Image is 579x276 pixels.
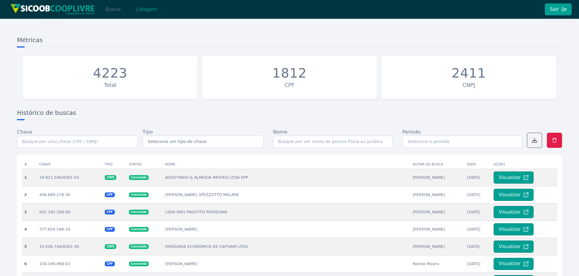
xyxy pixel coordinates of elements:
button: Visualizar [494,171,534,184]
th: 2 [22,186,37,203]
button: Visualizar [494,223,534,235]
td: [DATE] [465,186,491,203]
h3: Histórico de buscas [17,108,562,120]
div: 1812 [272,65,307,81]
h3: Métricas [17,36,562,47]
div: 2411 [452,65,486,81]
td: 002.192.208-08 [37,203,102,221]
td: 158.189.968-83 [37,255,102,272]
div: Total [26,81,194,89]
th: Tipo [102,160,127,169]
td: [PERSON_NAME] [410,169,465,186]
th: 5 [22,238,37,255]
td: [PERSON_NAME] [163,221,410,238]
td: [PERSON_NAME] [410,186,465,203]
button: Sair [545,3,572,15]
div: CPF [205,81,374,89]
td: [DATE] [465,203,491,221]
label: Tipo [143,128,153,136]
th: Ações [491,160,557,169]
td: 10.506.744/0001-36 [37,238,102,255]
span: Concluido [129,244,149,249]
button: Visualizar [494,189,534,201]
td: DROGARIA ECONOMICA DE CAPIVARI LTDA [163,238,410,255]
span: CNPJ [105,175,116,180]
button: Visualizar [494,258,534,270]
td: AGOSTINHO & ALMEIDA IMOVEIS LTDA EPP [163,169,410,186]
td: [PERSON_NAME] [410,238,465,255]
span: CPF [105,210,115,214]
span: CPF [105,227,115,232]
div: CNPJ [385,81,553,89]
td: [PERSON_NAME] [163,255,410,272]
td: [DATE] [465,255,491,272]
span: Concluido [129,210,149,214]
button: Listagem [131,3,162,15]
button: Visualizar [494,241,534,253]
span: Concluido [129,175,149,180]
th: Autor da busca [410,160,465,169]
td: LIDIA INES PAGOTTO PIOVESANI [163,203,410,221]
input: Busque por uma chave (CPF / CNPJ) [17,136,138,148]
span: Concluido [129,227,149,232]
input: Selecione o período [402,136,522,148]
td: [PERSON_NAME] [410,203,465,221]
th: 3 [22,203,37,221]
span: CNPJ [105,244,116,249]
th: # [22,160,37,169]
th: 1 [22,169,37,186]
button: Visualizar [494,206,534,218]
td: 456.889.278-36 [37,186,102,203]
th: Chave [37,160,102,169]
input: Busque por um nome de pessoa física ou jurídica [273,136,393,148]
th: Data [465,160,491,169]
label: Chave [17,128,32,136]
td: [DATE] [465,221,491,238]
span: CPF [105,261,115,266]
span: Concluido [129,192,149,197]
th: 4 [22,221,37,238]
div: 4223 [93,65,127,81]
td: Renise Moura [410,255,465,272]
td: [DATE] [465,169,491,186]
label: Período [402,128,421,136]
td: [PERSON_NAME] [410,221,465,238]
span: Concluido [129,261,149,266]
button: Buscar [100,3,126,15]
label: Nome [273,128,287,136]
th: Nome [163,160,410,169]
th: Status [127,160,163,169]
img: img/sicoob_cooplivre.png [10,4,95,15]
td: [DATE] [465,238,491,255]
th: 6 [22,255,37,272]
span: CPF [105,192,115,197]
td: [PERSON_NAME] SPEZZOTTO MELARE [163,186,410,203]
td: 377.659.598-16 [37,221,102,238]
td: 19.921.546/0001-03 [37,169,102,186]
